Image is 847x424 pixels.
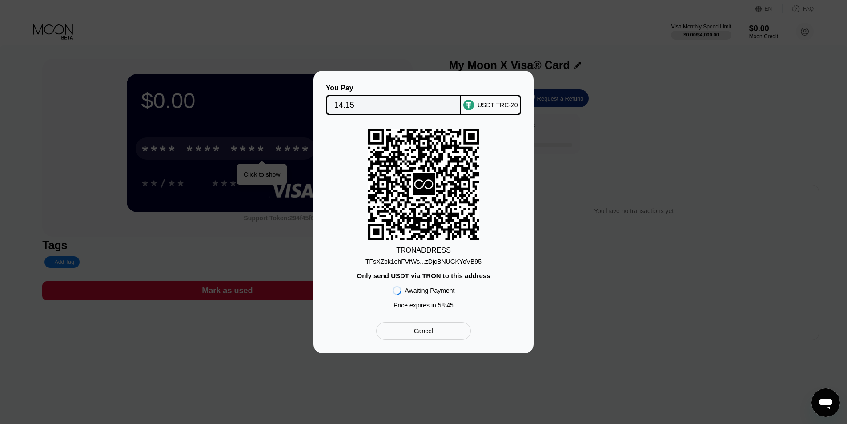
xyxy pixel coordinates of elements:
div: You PayUSDT TRC-20 [327,84,520,115]
div: Cancel [376,322,471,340]
div: USDT TRC-20 [478,101,518,109]
div: Price expires in [393,302,454,309]
iframe: Button to launch messaging window [811,388,840,417]
div: TFsXZbk1ehFVfWs...zDjcBNUGKYoVB95 [365,254,482,265]
span: 58 : 45 [438,302,454,309]
div: TFsXZbk1ehFVfWs...zDjcBNUGKYoVB95 [365,258,482,265]
div: TRON ADDRESS [396,246,451,254]
div: Only send USDT via TRON to this address [357,272,490,279]
div: Cancel [414,327,434,335]
div: You Pay [326,84,462,92]
div: Awaiting Payment [405,287,455,294]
